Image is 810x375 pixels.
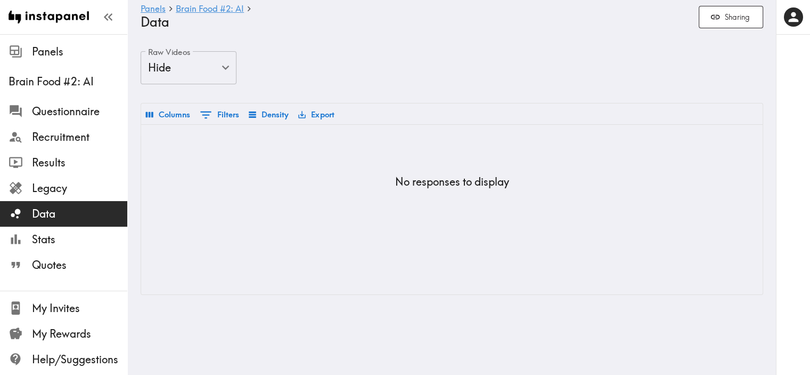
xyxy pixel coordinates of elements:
[32,181,127,196] span: Legacy
[699,6,763,29] button: Sharing
[197,106,242,124] button: Show filters
[32,258,127,273] span: Quotes
[32,155,127,170] span: Results
[148,46,191,58] label: Raw Videos
[141,14,690,30] h4: Data
[32,326,127,341] span: My Rewards
[32,206,127,221] span: Data
[143,106,193,124] button: Select columns
[32,301,127,316] span: My Invites
[395,174,509,189] h5: No responses to display
[141,4,166,14] a: Panels
[246,106,291,124] button: Density
[32,232,127,247] span: Stats
[9,74,127,89] span: Brain Food #2: AI
[296,106,337,124] button: Export
[32,104,127,119] span: Questionnaire
[176,4,244,14] a: Brain Food #2: AI
[32,130,127,145] span: Recruitment
[32,352,127,367] span: Help/Suggestions
[32,44,127,59] span: Panels
[141,51,236,84] div: Hide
